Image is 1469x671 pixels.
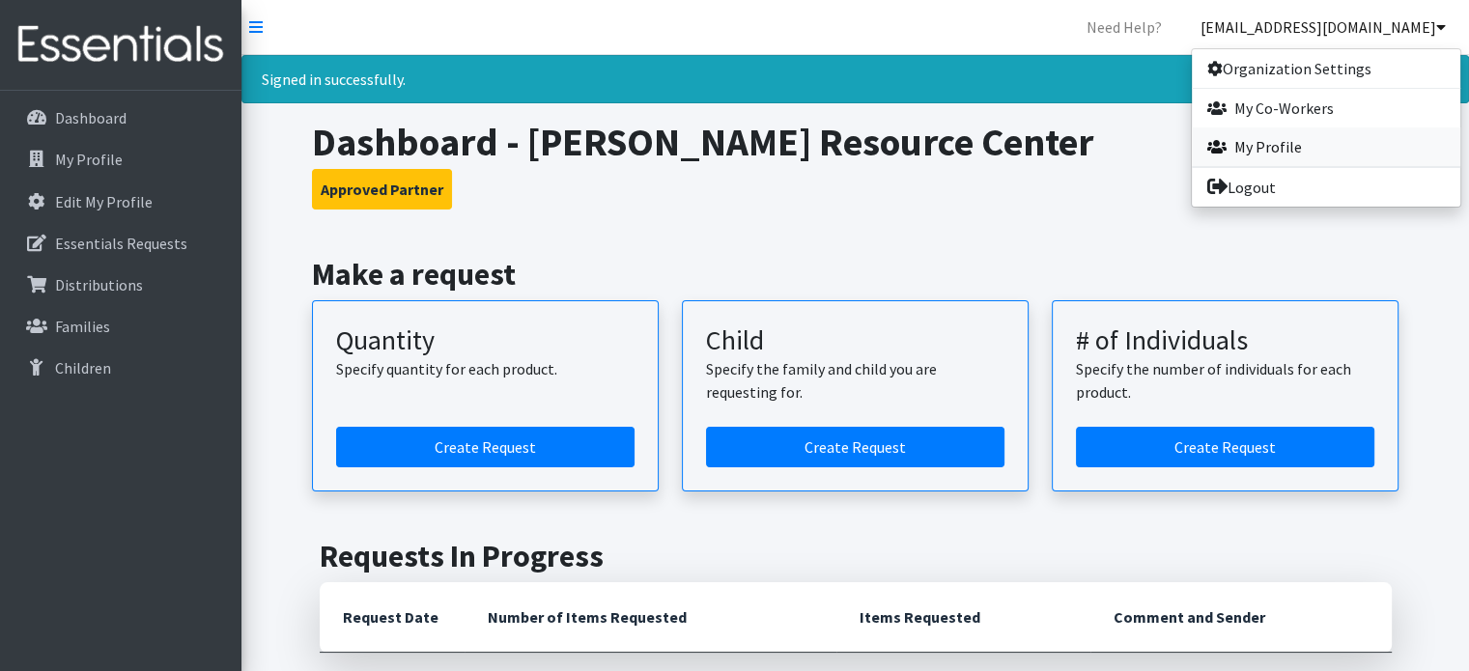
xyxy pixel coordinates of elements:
h3: # of Individuals [1076,324,1374,357]
a: Need Help? [1071,8,1177,46]
th: Items Requested [836,582,1090,653]
a: My Profile [8,140,234,179]
th: Number of Items Requested [465,582,837,653]
a: Families [8,307,234,346]
a: Create a request for a child or family [706,427,1004,467]
p: Edit My Profile [55,192,153,211]
a: Distributions [8,266,234,304]
p: Specify quantity for each product. [336,357,635,380]
h2: Requests In Progress [320,538,1392,574]
h3: Child [706,324,1004,357]
a: Create a request by number of individuals [1076,427,1374,467]
a: Logout [1192,168,1460,207]
img: HumanEssentials [8,13,234,77]
p: Distributions [55,275,143,294]
a: Dashboard [8,98,234,137]
h3: Quantity [336,324,635,357]
a: My Profile [1192,127,1460,166]
p: Specify the number of individuals for each product. [1076,357,1374,404]
a: [EMAIL_ADDRESS][DOMAIN_NAME] [1185,8,1461,46]
th: Request Date [320,582,465,653]
h1: Dashboard - [PERSON_NAME] Resource Center [312,119,1398,165]
a: Edit My Profile [8,182,234,221]
th: Comment and Sender [1090,582,1391,653]
p: Families [55,317,110,336]
p: Children [55,358,111,377]
h2: Make a request [312,256,1398,293]
a: Children [8,349,234,387]
a: Create a request by quantity [336,427,635,467]
p: My Profile [55,150,123,169]
a: Essentials Requests [8,224,234,263]
p: Dashboard [55,108,127,127]
a: Organization Settings [1192,49,1460,88]
p: Specify the family and child you are requesting for. [706,357,1004,404]
button: Approved Partner [312,169,452,210]
p: Essentials Requests [55,234,187,253]
a: My Co-Workers [1192,89,1460,127]
div: Signed in successfully. [241,55,1469,103]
